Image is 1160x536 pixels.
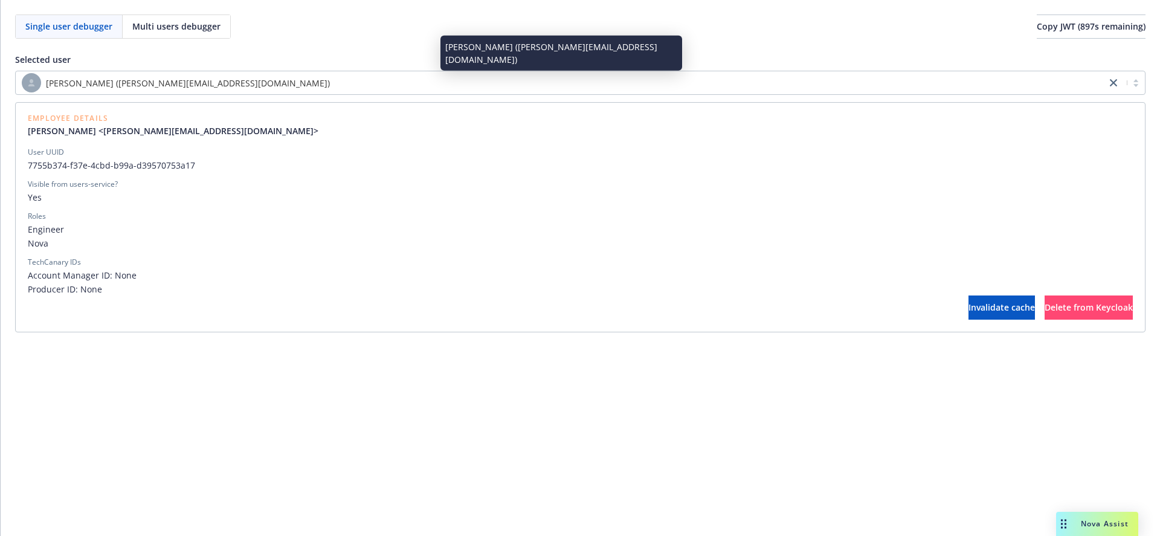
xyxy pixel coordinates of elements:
[28,237,1133,250] span: Nova
[28,211,46,222] div: Roles
[1037,15,1145,39] button: Copy JWT (897s remaining)
[15,54,71,65] span: Selected user
[28,159,1133,172] span: 7755b374-f37e-4cbd-b99a-d39570753a17
[28,179,118,190] div: Visible from users-service?
[1106,76,1121,90] a: close
[28,147,64,158] div: User UUID
[968,295,1035,320] button: Invalidate cache
[28,115,328,122] span: Employee Details
[28,269,1133,282] span: Account Manager ID: None
[1056,512,1071,536] div: Drag to move
[1056,512,1138,536] button: Nova Assist
[28,223,1133,236] span: Engineer
[1081,518,1129,529] span: Nova Assist
[25,20,112,33] span: Single user debugger
[22,73,1100,92] span: [PERSON_NAME] ([PERSON_NAME][EMAIL_ADDRESS][DOMAIN_NAME])
[46,77,330,89] span: [PERSON_NAME] ([PERSON_NAME][EMAIL_ADDRESS][DOMAIN_NAME])
[28,191,1133,204] span: Yes
[968,302,1035,313] span: Invalidate cache
[28,283,1133,295] span: Producer ID: None
[132,20,221,33] span: Multi users debugger
[1045,295,1133,320] button: Delete from Keycloak
[28,257,81,268] div: TechCanary IDs
[1037,21,1145,32] span: Copy JWT ( 897 s remaining)
[28,124,328,137] a: [PERSON_NAME] <[PERSON_NAME][EMAIL_ADDRESS][DOMAIN_NAME]>
[1045,302,1133,313] span: Delete from Keycloak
